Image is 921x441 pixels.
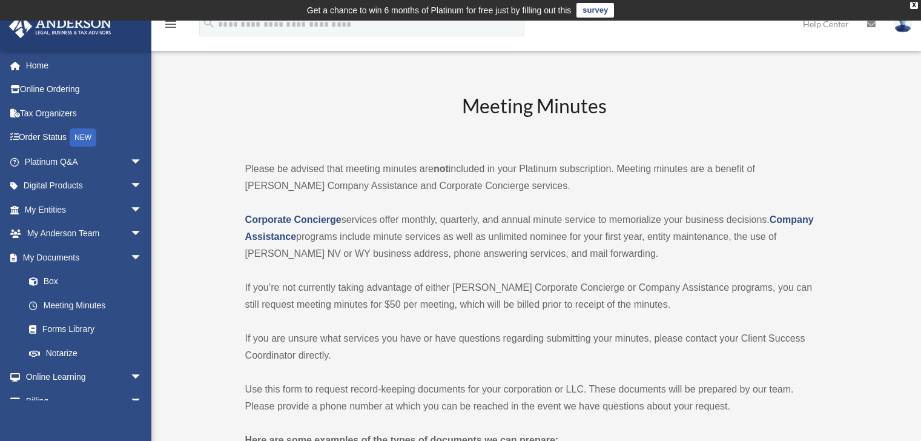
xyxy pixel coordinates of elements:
a: My Anderson Teamarrow_drop_down [8,222,160,246]
a: Forms Library [17,317,160,342]
a: Online Learningarrow_drop_down [8,365,160,390]
a: Meeting Minutes [17,293,154,317]
a: My Entitiesarrow_drop_down [8,197,160,222]
img: User Pic [894,15,912,33]
p: services offer monthly, quarterly, and annual minute service to memorialize your business decisio... [245,211,825,262]
span: arrow_drop_down [130,389,154,414]
a: Billingarrow_drop_down [8,389,160,413]
span: arrow_drop_down [130,222,154,247]
span: arrow_drop_down [130,365,154,390]
span: arrow_drop_down [130,197,154,222]
a: survey [576,3,614,18]
img: Anderson Advisors Platinum Portal [5,15,115,38]
a: Home [8,53,160,78]
h2: Meeting Minutes [245,93,825,143]
a: Order StatusNEW [8,125,160,150]
i: search [202,16,216,30]
strong: not [434,164,449,174]
span: arrow_drop_down [130,245,154,270]
span: arrow_drop_down [130,150,154,174]
div: NEW [70,128,96,147]
a: My Documentsarrow_drop_down [8,245,160,270]
a: Company Assistance [245,214,814,242]
a: Tax Organizers [8,101,160,125]
p: If you are unsure what services you have or have questions regarding submitting your minutes, ple... [245,330,825,364]
p: Use this form to request record-keeping documents for your corporation or LLC. These documents wi... [245,381,825,415]
a: Notarize [17,341,160,365]
a: Platinum Q&Aarrow_drop_down [8,150,160,174]
p: If you’re not currently taking advantage of either [PERSON_NAME] Corporate Concierge or Company A... [245,279,825,313]
div: close [910,2,918,9]
p: Please be advised that meeting minutes are included in your Platinum subscription. Meeting minute... [245,161,825,194]
div: Get a chance to win 6 months of Platinum for free just by filling out this [307,3,572,18]
a: Online Ordering [8,78,160,102]
a: Box [17,270,160,294]
i: menu [163,17,178,31]
a: Digital Productsarrow_drop_down [8,174,160,198]
a: Corporate Concierge [245,214,342,225]
span: arrow_drop_down [130,174,154,199]
a: menu [163,21,178,31]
